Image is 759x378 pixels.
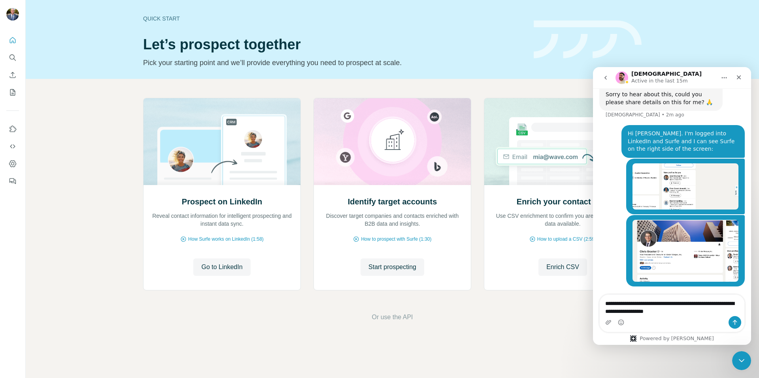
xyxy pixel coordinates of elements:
[201,262,242,272] span: Go to LinkedIn
[6,85,19,99] button: My lists
[348,196,437,207] h2: Identify target accounts
[593,67,751,345] iframe: Intercom live chat
[538,258,587,276] button: Enrich CSV
[492,212,633,228] p: Use CSV enrichment to confirm you are using the best data available.
[6,33,19,47] button: Quick start
[361,258,424,276] button: Start prospecting
[6,174,19,188] button: Feedback
[546,262,579,272] span: Enrich CSV
[6,51,19,65] button: Search
[6,8,19,21] img: Avatar
[372,313,413,322] button: Or use the API
[313,98,471,185] img: Identify target accounts
[322,212,463,228] p: Discover target companies and contacts enriched with B2B data and insights.
[193,258,250,276] button: Go to LinkedIn
[361,236,431,243] span: How to prospect with Surfe (1:30)
[732,351,751,370] iframe: Intercom live chat
[484,98,642,185] img: Enrich your contact lists
[517,196,609,207] h2: Enrich your contact lists
[188,236,264,243] span: How Surfe works on LinkedIn (1:58)
[143,37,524,52] h1: Let’s prospect together
[6,68,19,82] button: Enrich CSV
[143,57,524,68] p: Pick your starting point and we’ll provide everything you need to prospect at scale.
[6,122,19,136] button: Use Surfe on LinkedIn
[143,98,301,185] img: Prospect on LinkedIn
[182,196,262,207] h2: Prospect on LinkedIn
[151,212,293,228] p: Reveal contact information for intelligent prospecting and instant data sync.
[537,236,596,243] span: How to upload a CSV (2:59)
[368,262,416,272] span: Start prospecting
[6,157,19,171] button: Dashboard
[143,15,524,22] div: Quick start
[534,21,642,59] img: banner
[6,139,19,153] button: Use Surfe API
